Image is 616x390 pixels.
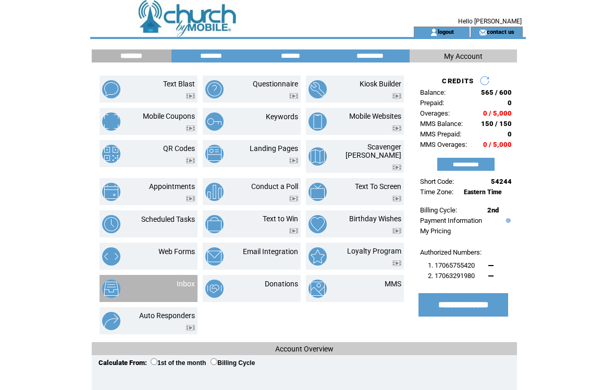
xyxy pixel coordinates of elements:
[508,130,512,138] span: 0
[420,227,451,235] a: My Pricing
[420,141,467,148] span: MMS Overages:
[420,120,463,128] span: MMS Balance:
[205,80,224,98] img: questionnaire.png
[139,311,195,320] a: Auto Responders
[483,141,512,148] span: 0 / 5,000
[143,112,195,120] a: Mobile Coupons
[289,158,298,163] img: video.png
[102,312,120,330] img: auto-responders.png
[205,215,224,233] img: text-to-win.png
[158,247,195,256] a: Web Forms
[250,144,298,153] a: Landing Pages
[420,206,457,214] span: Billing Cycle:
[355,182,401,191] a: Text To Screen
[487,206,499,214] span: 2nd
[309,183,327,201] img: text-to-screen.png
[205,183,224,201] img: conduct-a-poll.png
[349,112,401,120] a: Mobile Websites
[253,80,298,88] a: Questionnaire
[481,89,512,96] span: 565 / 600
[186,158,195,163] img: video.png
[346,143,401,159] a: Scavenger [PERSON_NAME]
[420,130,461,138] span: MMS Prepaid:
[464,188,502,196] span: Eastern Time
[309,247,327,266] img: loyalty-program.png
[163,80,195,88] a: Text Blast
[149,182,195,191] a: Appointments
[483,109,512,117] span: 0 / 5,000
[420,99,444,107] span: Prepaid:
[420,217,482,224] a: Payment Information
[186,93,195,99] img: video.png
[266,112,298,121] a: Keywords
[151,359,206,367] label: 1st of the month
[289,228,298,234] img: video.png
[263,215,298,223] a: Text to Win
[265,280,298,288] a: Donations
[430,28,438,36] img: account_icon.gif
[289,93,298,99] img: video.png
[481,120,512,128] span: 150 / 150
[428,272,475,280] span: 2. 17063291980
[309,280,327,298] img: mms.png
[211,359,255,367] label: Billing Cycle
[420,248,482,256] span: Authorized Numbers:
[420,188,453,196] span: Time Zone:
[205,145,224,163] img: landing-pages.png
[491,178,512,185] span: 54244
[420,109,450,117] span: Overages:
[102,247,120,266] img: web-forms.png
[309,147,327,166] img: scavenger-hunt.png
[444,52,483,60] span: My Account
[392,165,401,170] img: video.png
[102,280,120,298] img: inbox.png
[392,93,401,99] img: video.png
[347,247,401,255] a: Loyalty Program
[205,112,224,131] img: keywords.png
[205,280,224,298] img: donations.png
[102,80,120,98] img: text-blast.png
[102,145,120,163] img: qr-codes.png
[211,358,217,365] input: Billing Cycle
[163,144,195,153] a: QR Codes
[442,77,474,85] span: CREDITS
[205,247,224,266] img: email-integration.png
[487,28,514,35] a: contact us
[458,18,522,25] span: Hello [PERSON_NAME]
[102,112,120,131] img: mobile-coupons.png
[508,99,512,107] span: 0
[503,218,511,223] img: help.gif
[177,280,195,288] a: Inbox
[251,182,298,191] a: Conduct a Poll
[360,80,401,88] a: Kiosk Builder
[438,28,454,35] a: logout
[392,260,401,266] img: video.png
[392,125,401,131] img: video.png
[243,247,298,256] a: Email Integration
[186,125,195,131] img: video.png
[102,215,120,233] img: scheduled-tasks.png
[309,80,327,98] img: kiosk-builder.png
[479,28,487,36] img: contact_us_icon.gif
[428,261,475,269] span: 1. 17065755420
[186,325,195,331] img: video.png
[309,112,327,131] img: mobile-websites.png
[141,215,195,223] a: Scheduled Tasks
[102,183,120,201] img: appointments.png
[151,358,157,365] input: 1st of the month
[289,196,298,202] img: video.png
[98,359,147,367] span: Calculate From:
[420,178,454,185] span: Short Code:
[186,196,195,202] img: video.png
[309,215,327,233] img: birthday-wishes.png
[275,345,334,353] span: Account Overview
[349,215,401,223] a: Birthday Wishes
[392,196,401,202] img: video.png
[392,228,401,234] img: video.png
[385,280,401,288] a: MMS
[420,89,446,96] span: Balance:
